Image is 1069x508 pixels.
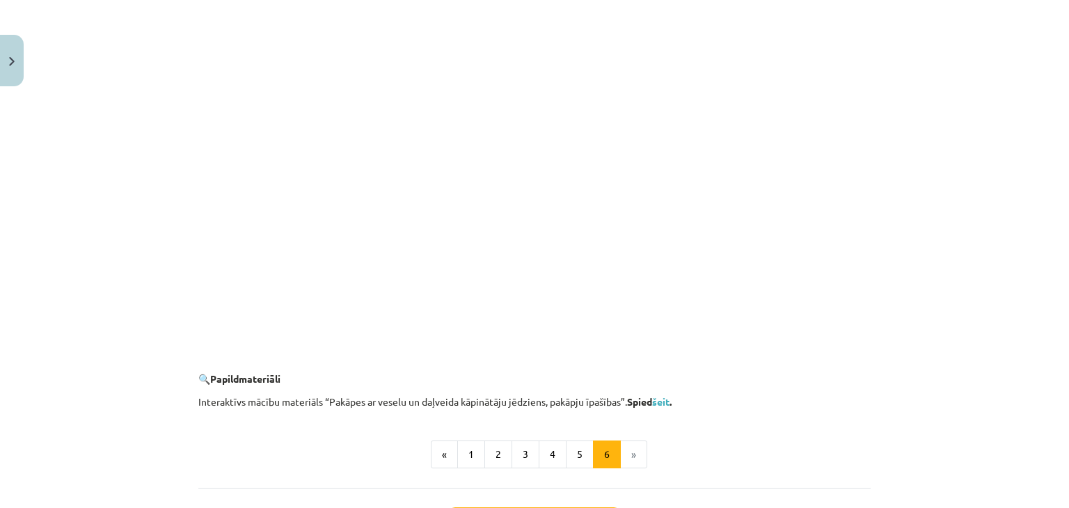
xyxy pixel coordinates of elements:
[210,372,280,385] b: Papildmateriāli
[566,440,594,468] button: 5
[484,440,512,468] button: 2
[593,440,621,468] button: 6
[457,440,485,468] button: 1
[512,440,539,468] button: 3
[198,395,871,409] p: Interaktīvs mācību materiāls “Pakāpes ar veselu un daļveida kāpinātāju jēdziens, pakāpju īpašības”.
[627,395,672,408] b: Spied .
[198,440,871,468] nav: Page navigation example
[652,395,670,408] a: šeit
[431,440,458,468] button: «
[539,440,567,468] button: 4
[198,372,871,386] p: 🔍
[9,57,15,66] img: icon-close-lesson-0947bae3869378f0d4975bcd49f059093ad1ed9edebbc8119c70593378902aed.svg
